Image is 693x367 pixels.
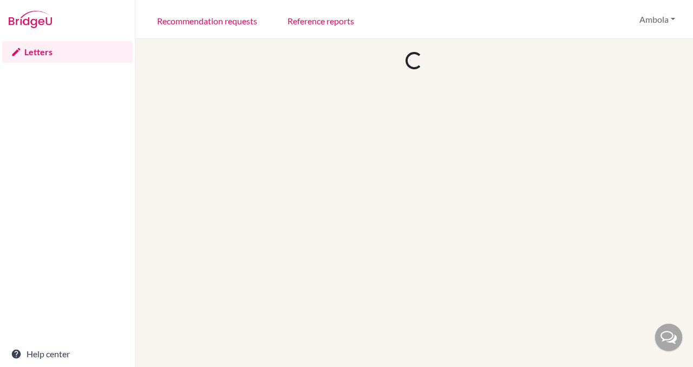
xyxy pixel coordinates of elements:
a: Recommendation requests [148,2,266,39]
a: Reference reports [279,2,363,39]
button: Ambola [635,9,680,30]
a: Letters [2,41,133,63]
img: Bridge-U [9,11,52,28]
a: Help center [2,343,133,365]
div: Loading... [402,49,426,73]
